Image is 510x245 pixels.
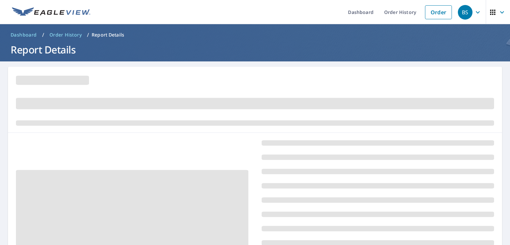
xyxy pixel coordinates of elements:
[8,30,502,40] nav: breadcrumb
[425,5,452,19] a: Order
[12,7,90,17] img: EV Logo
[47,30,84,40] a: Order History
[8,43,502,56] h1: Report Details
[8,30,40,40] a: Dashboard
[92,32,124,38] p: Report Details
[458,5,472,20] div: BS
[11,32,37,38] span: Dashboard
[42,31,44,39] li: /
[87,31,89,39] li: /
[49,32,82,38] span: Order History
